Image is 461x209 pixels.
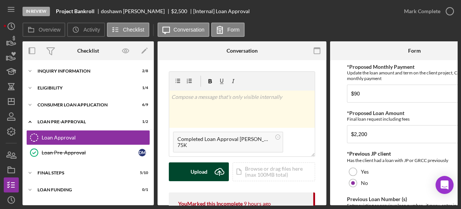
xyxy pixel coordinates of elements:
label: Form [227,27,240,33]
div: 75K [177,142,271,148]
div: Completed Loan Approval [PERSON_NAME] , [PERSON_NAME]pdf [177,136,271,142]
span: $2,500 [171,8,187,14]
label: Previous Loan Number (s) [347,196,407,202]
div: Open Intercom Messenger [435,176,453,194]
div: Eligibility [38,86,129,90]
b: Project Bankroll [56,8,95,14]
div: 1 / 4 [135,86,148,90]
div: 5 / 10 [135,171,148,175]
button: Upload [169,162,229,181]
a: Loan Pre-Approvaldm [26,145,150,160]
button: Mark Complete [396,4,457,19]
div: Loan Approval [42,135,150,141]
div: d m [138,149,146,156]
label: Conversation [174,27,205,33]
button: Form [211,23,245,37]
div: In Review [23,7,50,16]
button: Overview [23,23,65,37]
div: Loan Pre-Approval [38,120,129,124]
div: Mark Complete [404,4,440,19]
div: 0 / 1 [135,188,148,192]
button: Checklist [107,23,149,37]
div: 6 / 9 [135,103,148,107]
div: 2 / 8 [135,69,148,73]
div: Consumer Loan Application [38,103,129,107]
a: Loan Approval [26,130,150,145]
button: Conversation [158,23,210,37]
label: *Proposed Monthly Payment [347,64,414,70]
div: Inquiry Information [38,69,129,73]
time: 2025-09-19 05:59 [244,201,271,207]
div: Upload [191,162,207,181]
div: Loan Pre-Approval [42,150,138,156]
label: Activity [83,27,100,33]
div: doshawn [PERSON_NAME] [101,8,171,14]
label: Checklist [123,27,144,33]
div: Loan Funding [38,188,129,192]
div: FINAL STEPS [38,171,129,175]
button: Activity [67,23,105,37]
div: You Marked this Incomplete [178,201,243,207]
div: Conversation [227,48,258,54]
div: Checklist [77,48,99,54]
div: 1 / 2 [135,120,148,124]
label: *Proposed Loan Amount [347,110,404,116]
label: Overview [39,27,60,33]
div: [Internal] Loan Approval [193,8,250,14]
label: Yes [361,169,369,175]
div: Form [408,48,421,54]
label: No [361,180,368,186]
